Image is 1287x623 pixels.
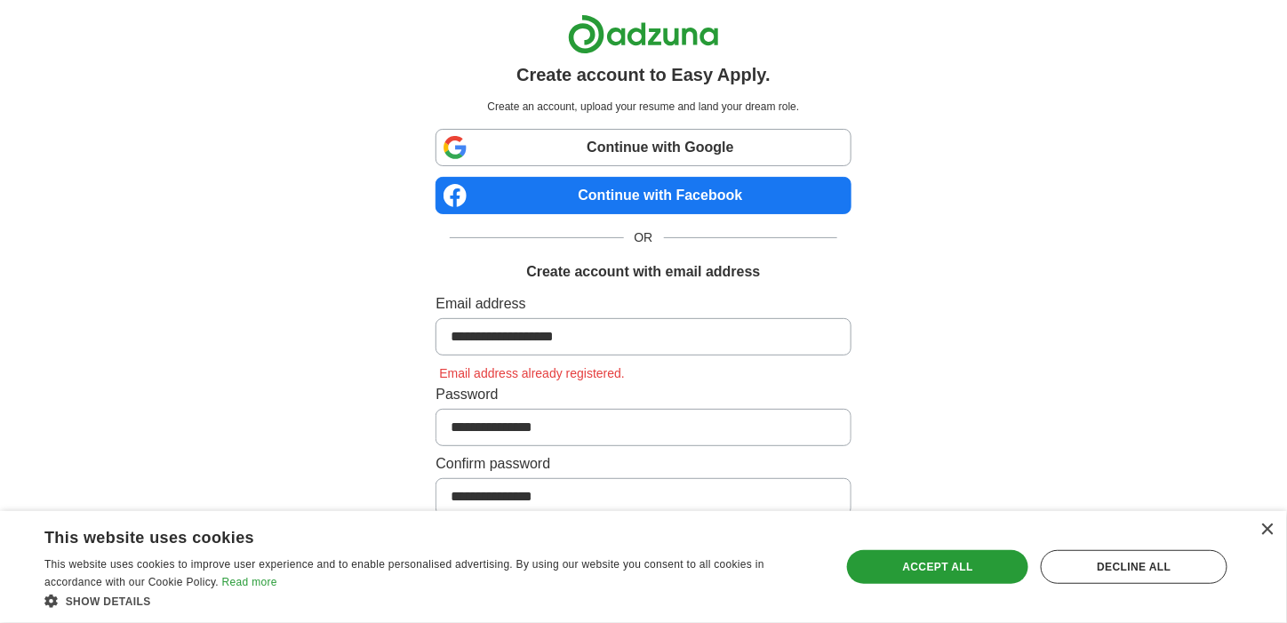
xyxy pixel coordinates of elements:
[436,453,851,475] label: Confirm password
[222,576,277,588] a: Read more, opens a new window
[1041,550,1227,584] div: Decline all
[439,99,847,115] p: Create an account, upload your resume and land your dream role.
[436,177,851,214] a: Continue with Facebook
[436,293,851,315] label: Email address
[516,61,771,88] h1: Create account to Easy Apply.
[44,558,764,588] span: This website uses cookies to improve user experience and to enable personalised advertising. By u...
[436,129,851,166] a: Continue with Google
[436,384,851,405] label: Password
[66,595,151,608] span: Show details
[436,366,628,380] span: Email address already registered.
[44,592,818,610] div: Show details
[526,261,760,283] h1: Create account with email address
[847,550,1028,584] div: Accept all
[568,14,719,54] img: Adzuna logo
[1260,523,1274,537] div: Close
[624,228,664,247] span: OR
[44,522,773,548] div: This website uses cookies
